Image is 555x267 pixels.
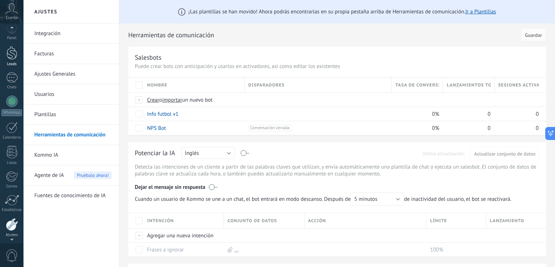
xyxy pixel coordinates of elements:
a: Info futbol v1 [147,111,178,118]
div: Agregar una nueva intención [143,229,220,242]
span: 0% [432,125,439,132]
span: Límite [430,217,447,224]
a: Agente de IAPruébalo ahora! [34,165,112,186]
span: 0 [536,125,539,132]
div: 0% [392,121,439,135]
a: Fuentes de conocimiento de IA [34,186,112,206]
li: Usuarios [23,84,119,105]
a: Frases a ignorar [147,246,184,253]
div: 0 [443,107,491,121]
span: Pruébalo ahora! [74,171,112,179]
span: Lanzamientos totales [447,82,490,89]
span: Sesiones activas [498,82,539,89]
p: Detecta las intenciones de un cliente a partir de las palabras claves que utilizan, y envía autom... [135,164,539,177]
span: Intención [147,217,174,224]
a: Ajustes Generales [34,64,112,84]
span: 100% [430,246,443,253]
span: Lanzamiento [490,217,524,224]
div: 0 [495,107,539,121]
a: Ir a Plantillas [465,8,496,15]
a: Integración [34,24,112,44]
div: Correo [1,184,22,189]
span: ¡Las plantillas se han movido! Ahora podrás encontrarlas en su propia pestaña arriba de Herramien... [188,8,496,15]
span: 0 [536,111,539,118]
div: Dejar el mensaje sin respuesta [135,179,539,192]
button: Guardar [521,28,546,42]
span: Disparadores [248,82,284,89]
div: Potenciar la IA [135,149,175,160]
div: Estadísticas [1,208,22,212]
li: Herramientas de comunicación [23,125,119,145]
div: 0 [495,121,539,135]
button: 5 minutos [350,192,404,205]
div: Salesbots [135,53,162,62]
li: Facturas [23,44,119,64]
button: Inglés [181,147,235,159]
a: Facturas [34,44,112,64]
span: 0 [488,111,491,118]
div: Chats [1,85,22,90]
li: Fuentes de conocimiento de IA [23,186,119,205]
span: Conversación cerrada [248,125,291,131]
div: WhatsApp [1,109,22,116]
span: Inglés [185,150,199,157]
p: Puede crear bots con anticipación y usarlos en activadores, así como editar los existentes [135,63,539,70]
a: Usuarios [34,84,112,105]
div: 0 [443,121,491,135]
h2: Herramientas de comunicación [128,28,519,42]
span: Cuando un usuario de Kommo se une a un chat, el bot entrará en modo descanso. Después de [135,192,404,205]
span: Agente de IA [34,165,64,186]
span: 0% [432,111,439,118]
div: Calendario [1,135,22,140]
li: Agente de IA [23,165,119,186]
span: o [159,97,162,103]
span: importar [162,97,182,103]
li: Plantillas [23,105,119,125]
div: Listas [1,161,22,165]
span: Tasa de conversión [395,82,439,89]
span: de inactividad del usuario, el bot se reactivará. [135,192,515,205]
span: Nombre [147,82,167,89]
span: Guardar [525,33,542,38]
div: Panel [1,36,22,41]
a: Herramientas de comunicación [34,125,112,145]
span: Cuenta [6,16,18,20]
li: Integración [23,24,119,44]
div: 0% [392,107,439,121]
a: ... [235,246,239,253]
span: Conjunto de datos [228,217,277,224]
span: Acción [308,217,326,224]
span: 5 minutos [354,196,377,203]
li: Kommo IA [23,145,119,165]
div: Leads [1,62,22,67]
li: Ajustes Generales [23,64,119,84]
a: Plantillas [34,105,112,125]
span: un nuevo bot [182,97,212,103]
span: Crear [147,97,159,103]
div: 100% [426,243,482,257]
a: Kommo IA [34,145,112,165]
a: NPS Bot [147,125,166,132]
span: 0 [488,125,491,132]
